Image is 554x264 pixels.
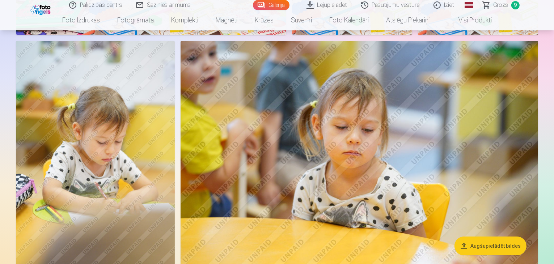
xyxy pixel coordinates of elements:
a: Foto izdrukas [54,10,109,30]
a: Suvenīri [282,10,321,30]
a: Fotogrāmata [109,10,162,30]
img: /fa1 [30,3,52,15]
button: Augšupielādēt bildes [454,237,526,255]
a: Visi produkti [438,10,500,30]
a: Magnēti [207,10,246,30]
a: Atslēgu piekariņi [377,10,438,30]
a: Komplekti [162,10,207,30]
a: Krūzes [246,10,282,30]
a: Foto kalendāri [321,10,377,30]
span: 9 [511,1,520,9]
span: Grozs [494,1,508,9]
